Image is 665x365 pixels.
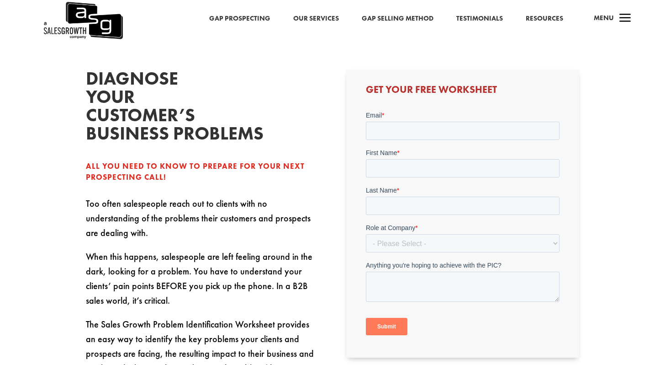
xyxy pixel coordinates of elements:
[594,13,614,22] span: Menu
[366,111,559,343] iframe: Form 0
[366,85,559,99] h3: Get Your Free Worksheet
[86,161,319,183] div: All you need to know to prepare for your next prospecting call!
[526,13,563,25] a: Resources
[86,196,319,249] p: Too often salespeople reach out to clients with no understanding of the problems their customers ...
[209,13,270,25] a: Gap Prospecting
[86,249,319,317] p: When this happens, salespeople are left feeling around in the dark, looking for a problem. You ha...
[616,10,634,28] span: a
[86,70,223,147] h2: Diagnose your customer’s business problems
[456,13,503,25] a: Testimonials
[293,13,339,25] a: Our Services
[362,13,433,25] a: Gap Selling Method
